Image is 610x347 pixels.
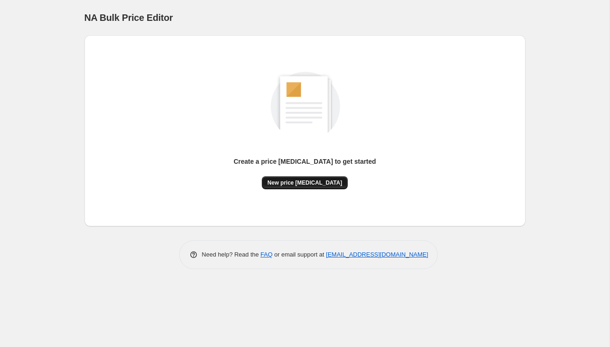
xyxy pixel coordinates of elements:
a: FAQ [260,251,273,258]
span: NA Bulk Price Editor [84,13,173,23]
span: or email support at [273,251,326,258]
button: New price [MEDICAL_DATA] [262,176,348,189]
span: New price [MEDICAL_DATA] [267,179,342,186]
a: [EMAIL_ADDRESS][DOMAIN_NAME] [326,251,428,258]
span: Need help? Read the [202,251,261,258]
p: Create a price [MEDICAL_DATA] to get started [234,157,376,166]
